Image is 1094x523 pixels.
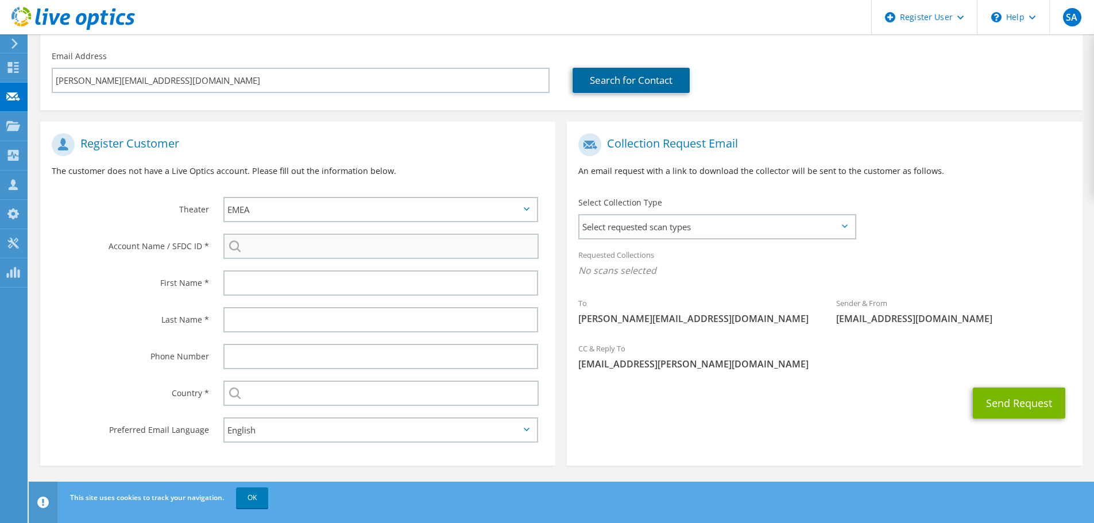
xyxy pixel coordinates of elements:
div: To [567,291,825,331]
label: Preferred Email Language [52,417,209,436]
span: Select requested scan types [579,215,855,238]
label: Theater [52,197,209,215]
label: Country * [52,381,209,399]
label: Select Collection Type [578,197,662,208]
h1: Register Customer [52,133,538,156]
a: OK [236,487,268,508]
h1: Collection Request Email [578,133,1065,156]
div: Requested Collections [567,243,1082,285]
label: First Name * [52,270,209,289]
span: This site uses cookies to track your navigation. [70,493,224,502]
label: Last Name * [52,307,209,326]
span: [PERSON_NAME][EMAIL_ADDRESS][DOMAIN_NAME] [578,312,813,325]
a: Search for Contact [573,68,690,93]
label: Phone Number [52,344,209,362]
span: [EMAIL_ADDRESS][PERSON_NAME][DOMAIN_NAME] [578,358,1070,370]
div: Sender & From [825,291,1083,331]
svg: \n [991,12,1002,22]
label: Email Address [52,51,107,62]
p: The customer does not have a Live Optics account. Please fill out the information below. [52,165,544,177]
span: No scans selected [578,264,1070,277]
button: Send Request [973,388,1065,419]
span: SA [1063,8,1081,26]
p: An email request with a link to download the collector will be sent to the customer as follows. [578,165,1070,177]
div: CC & Reply To [567,336,1082,376]
span: [EMAIL_ADDRESS][DOMAIN_NAME] [836,312,1071,325]
label: Account Name / SFDC ID * [52,234,209,252]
